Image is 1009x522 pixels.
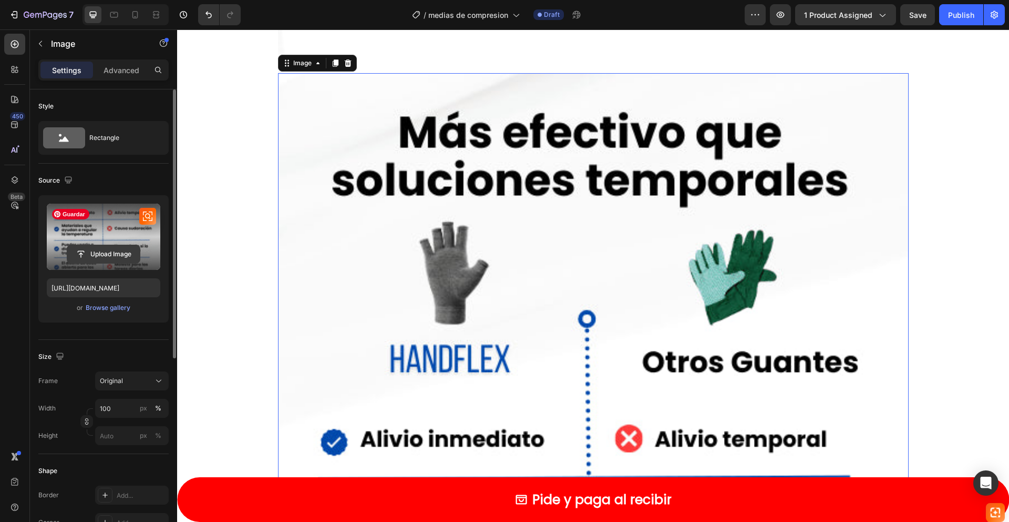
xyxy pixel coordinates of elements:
[38,174,75,188] div: Source
[900,4,935,25] button: Save
[137,429,150,442] button: %
[804,9,872,21] span: 1 product assigned
[939,4,983,25] button: Publish
[47,278,160,297] input: https://example.com/image.jpg
[909,11,926,19] span: Save
[117,491,166,500] div: Add...
[140,404,147,413] div: px
[38,466,57,476] div: Shape
[152,402,164,415] button: px
[4,4,78,25] button: 7
[137,402,150,415] button: %
[38,431,58,440] label: Height
[95,426,169,445] input: px%
[104,65,139,76] p: Advanced
[355,458,495,482] p: Pide y paga al recibir
[38,102,54,111] div: Style
[85,303,131,313] button: Browse gallery
[77,302,83,314] span: or
[177,29,1009,522] iframe: Design area
[155,431,161,440] div: %
[10,112,25,121] div: 450
[114,29,137,38] div: Image
[795,4,896,25] button: 1 product assigned
[38,376,58,386] label: Frame
[38,350,66,364] div: Size
[948,9,974,21] div: Publish
[424,9,426,21] span: /
[69,8,74,21] p: 7
[38,404,56,413] label: Width
[95,399,169,418] input: px%
[544,10,560,19] span: Draft
[8,193,25,201] div: Beta
[428,9,508,21] span: medias de compresion
[155,404,161,413] div: %
[100,376,123,386] span: Original
[51,37,140,50] p: Image
[52,65,81,76] p: Settings
[198,4,241,25] div: Undo/Redo
[52,209,89,219] span: Guardar
[973,470,998,496] div: Open Intercom Messenger
[67,245,140,264] button: Upload Image
[86,303,130,313] div: Browse gallery
[89,126,153,150] div: Rectangle
[140,431,147,440] div: px
[152,429,164,442] button: px
[95,372,169,390] button: Original
[38,490,59,500] div: Border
